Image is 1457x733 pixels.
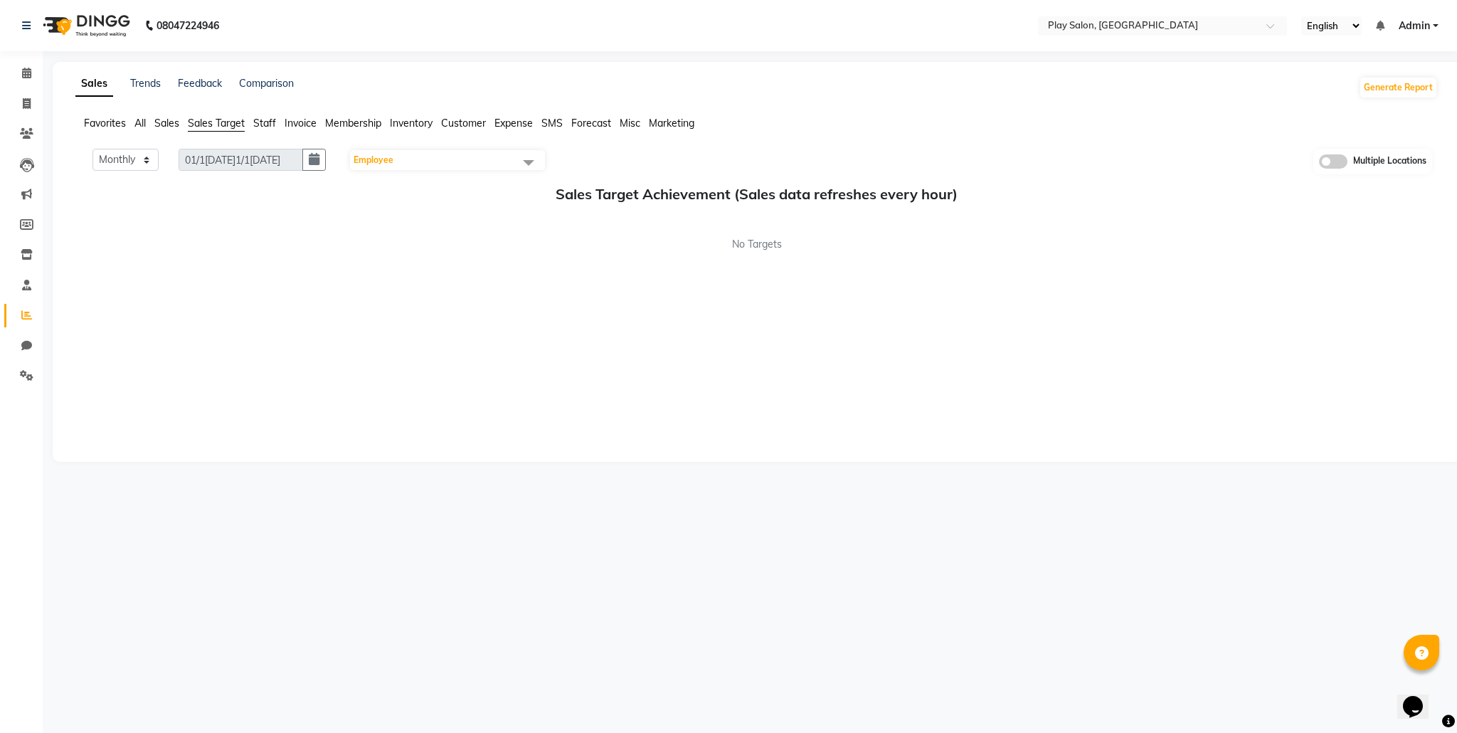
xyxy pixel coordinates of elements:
[178,77,222,90] a: Feedback
[130,77,161,90] a: Trends
[1397,676,1443,719] iframe: chat widget
[157,6,219,46] b: 08047224946
[1399,19,1430,33] span: Admin
[649,117,694,130] span: Marketing
[285,117,317,130] span: Invoice
[732,237,782,252] span: No Targets
[441,117,486,130] span: Customer
[354,154,393,165] span: Employee
[1353,154,1426,169] span: Multiple Locations
[239,77,294,90] a: Comparison
[75,71,113,97] a: Sales
[390,117,433,130] span: Inventory
[494,117,533,130] span: Expense
[541,117,563,130] span: SMS
[84,117,126,130] span: Favorites
[1360,78,1436,97] button: Generate Report
[154,117,179,130] span: Sales
[134,117,146,130] span: All
[571,117,611,130] span: Forecast
[620,117,640,130] span: Misc
[188,117,245,130] span: Sales Target
[179,149,303,171] input: DD/MM/YYYY-DD/MM/YYYY
[253,117,276,130] span: Staff
[87,186,1426,203] h5: Sales Target Achievement (Sales data refreshes every hour)
[36,6,134,46] img: logo
[325,117,381,130] span: Membership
